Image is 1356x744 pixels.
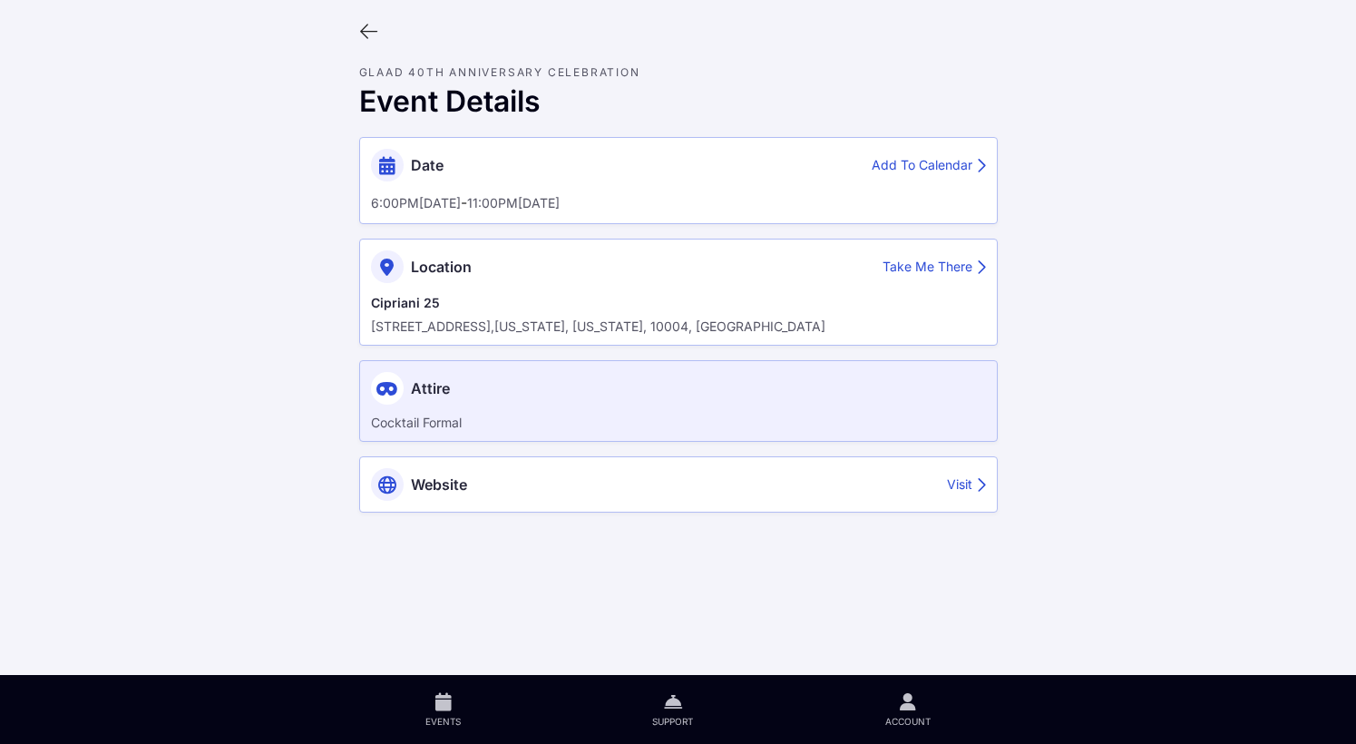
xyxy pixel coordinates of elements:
[411,156,444,174] span: Date
[947,475,986,494] div: Visit
[371,319,986,334] div: [STREET_ADDRESS], [US_STATE], [US_STATE], 10004, [GEOGRAPHIC_DATA]
[359,67,998,77] div: GLAAD 40th Anniversary Celebration
[330,675,557,744] a: Events
[411,475,467,494] span: Website
[411,258,472,276] span: Location
[789,675,1026,744] a: Account
[371,192,986,212] div: -
[371,416,986,430] div: Cocktail Formal
[371,294,986,312] div: Cipriani 25
[467,196,560,210] div: 11:00PM[DATE]
[885,715,931,728] span: Account
[883,258,986,277] div: Take Me There
[411,379,450,397] span: Attire
[371,196,461,210] div: 6:00PM[DATE]
[872,156,986,175] div: Add To Calendar
[652,715,693,728] span: Support
[359,84,998,119] div: Event Details
[425,715,461,728] span: Events
[557,675,789,744] a: Support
